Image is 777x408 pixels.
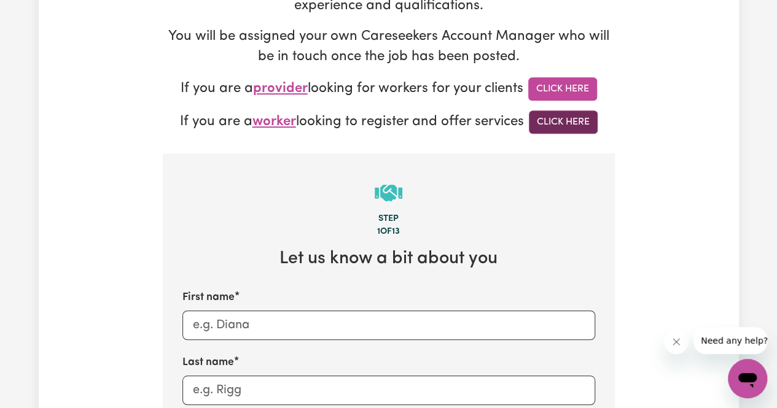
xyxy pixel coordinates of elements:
[252,115,296,129] span: worker
[529,110,598,134] a: Click Here
[182,212,595,226] div: Step
[163,110,615,134] p: If you are a looking to register and offer services
[528,77,597,101] a: Click Here
[728,359,767,398] iframe: Button to launch messaging window
[182,375,595,405] input: e.g. Rigg
[163,77,615,101] p: If you are a looking for workers for your clients
[7,9,74,18] span: Need any help?
[182,310,595,340] input: e.g. Diana
[664,329,689,354] iframe: Close message
[163,26,615,67] p: You will be assigned your own Careseekers Account Manager who will be in touch once the job has b...
[182,225,595,239] div: 1 of 13
[182,248,595,270] h2: Let us know a bit about you
[182,290,235,306] label: First name
[693,327,767,354] iframe: Message from company
[253,82,308,96] span: provider
[182,355,234,371] label: Last name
